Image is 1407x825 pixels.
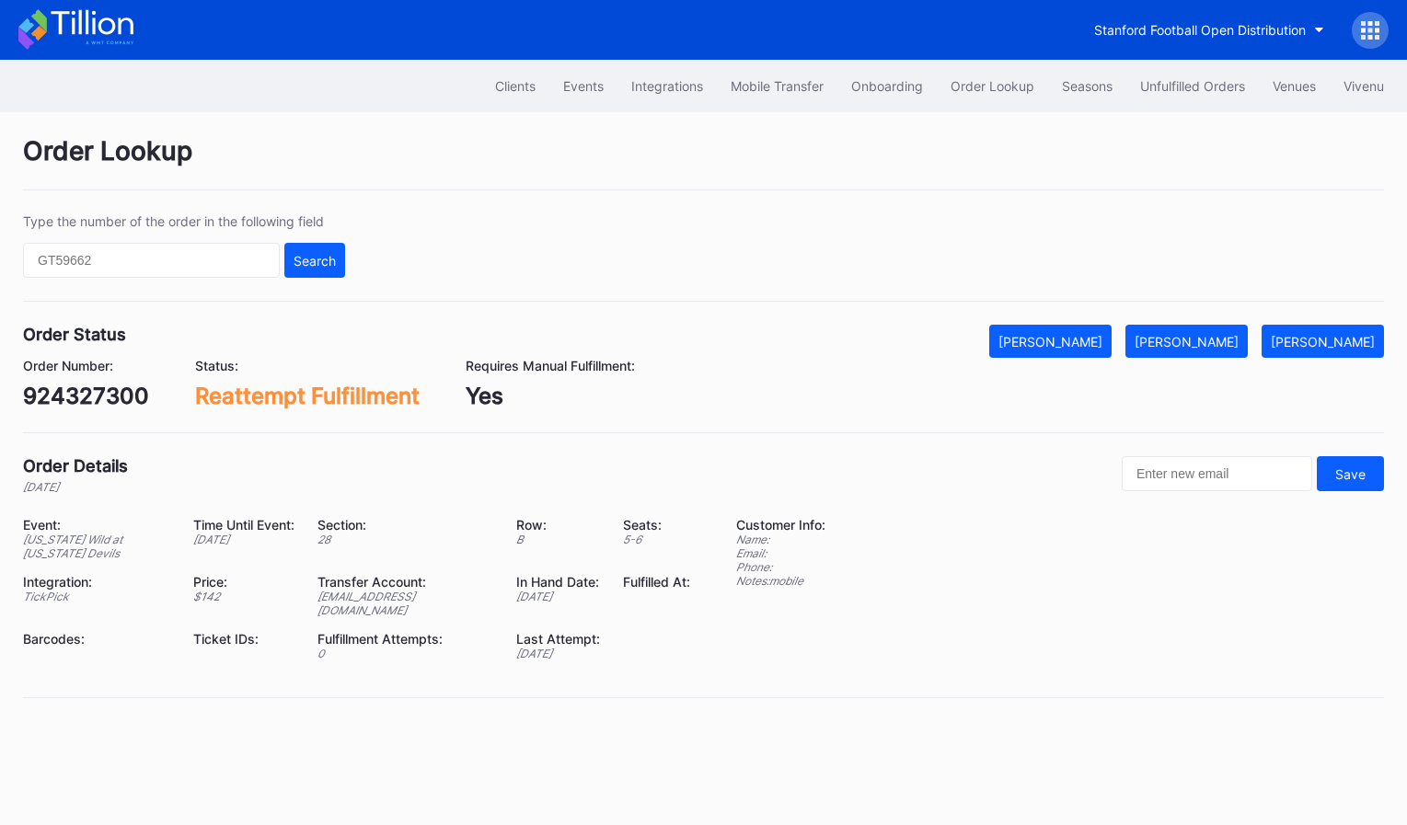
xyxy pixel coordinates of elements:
[623,517,690,533] div: Seats:
[193,533,294,546] div: [DATE]
[23,480,128,494] div: [DATE]
[736,574,825,588] div: Notes: mobile
[23,213,345,229] div: Type the number of the order in the following field
[1330,69,1398,103] button: Vivenu
[193,631,294,647] div: Ticket IDs:
[736,533,825,546] div: Name:
[495,78,536,94] div: Clients
[23,243,280,278] input: GT59662
[23,383,149,409] div: 924327300
[1094,22,1306,38] div: Stanford Football Open Distribution
[516,631,600,647] div: Last Attempt:
[623,533,690,546] div: 5 - 6
[736,517,825,533] div: Customer Info:
[1125,325,1248,358] button: [PERSON_NAME]
[1080,13,1338,47] button: Stanford Football Open Distribution
[1335,466,1366,482] div: Save
[1259,69,1330,103] button: Venues
[516,533,600,546] div: B
[998,334,1102,349] div: [PERSON_NAME]
[317,590,493,617] div: [EMAIL_ADDRESS][DOMAIN_NAME]
[1135,334,1239,349] div: [PERSON_NAME]
[317,647,493,660] div: 0
[23,590,170,603] div: TickPick
[717,69,837,103] button: Mobile Transfer
[466,358,635,373] div: Requires Manual Fulfillment:
[317,517,493,533] div: Section:
[837,69,937,103] button: Onboarding
[23,574,170,590] div: Integration:
[1271,334,1375,349] div: [PERSON_NAME]
[284,243,345,278] button: Search
[1317,456,1384,491] button: Save
[631,78,703,94] div: Integrations
[516,517,600,533] div: Row:
[317,631,493,647] div: Fulfillment Attempts:
[617,69,717,103] button: Integrations
[193,590,294,603] div: $ 142
[1048,69,1126,103] button: Seasons
[989,325,1112,358] button: [PERSON_NAME]
[1062,78,1113,94] div: Seasons
[481,69,549,103] button: Clients
[23,325,126,344] div: Order Status
[195,358,420,373] div: Status:
[23,456,128,476] div: Order Details
[1122,456,1312,491] input: Enter new email
[736,560,825,574] div: Phone:
[23,631,170,647] div: Barcodes:
[549,69,617,103] button: Events
[23,358,149,373] div: Order Number:
[1126,69,1259,103] button: Unfulfilled Orders
[563,78,604,94] div: Events
[23,533,170,560] div: [US_STATE] Wild at [US_STATE] Devils
[1262,325,1384,358] button: [PERSON_NAME]
[195,383,420,409] div: Reattempt Fulfillment
[466,383,635,409] div: Yes
[193,574,294,590] div: Price:
[23,517,170,533] div: Event:
[1273,78,1316,94] div: Venues
[193,517,294,533] div: Time Until Event:
[1344,78,1384,94] div: Vivenu
[736,546,825,560] div: Email:
[516,574,600,590] div: In Hand Date:
[23,135,1384,190] div: Order Lookup
[937,69,1048,103] button: Order Lookup
[1140,78,1245,94] div: Unfulfilled Orders
[294,253,336,269] div: Search
[851,78,923,94] div: Onboarding
[516,590,600,603] div: [DATE]
[951,78,1034,94] div: Order Lookup
[623,574,690,590] div: Fulfilled At:
[317,574,493,590] div: Transfer Account:
[731,78,824,94] div: Mobile Transfer
[317,533,493,546] div: 28
[516,647,600,660] div: [DATE]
